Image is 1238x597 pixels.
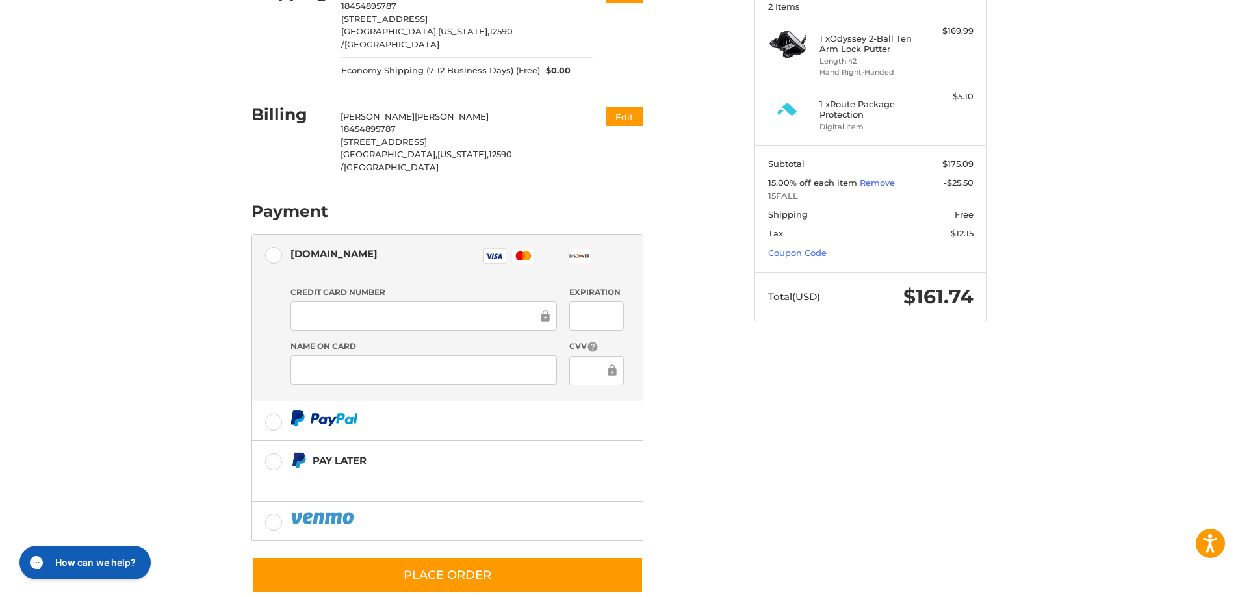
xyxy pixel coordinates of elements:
[341,149,437,159] span: [GEOGRAPHIC_DATA],
[944,177,974,188] span: -$25.50
[606,107,643,126] button: Edit
[819,33,919,55] h4: 1 x Odyssey 2-Ball Ten Arm Lock Putter
[768,209,808,220] span: Shipping
[860,177,895,188] a: Remove
[942,159,974,169] span: $175.09
[438,26,489,36] span: [US_STATE],
[290,243,378,264] div: [DOMAIN_NAME]
[951,228,974,238] span: $12.15
[313,450,561,471] div: Pay Later
[768,248,827,258] a: Coupon Code
[290,474,562,485] iframe: PayPal Message 1
[819,121,919,133] li: Digital Item
[341,1,396,11] span: 18454895787
[290,510,357,526] img: PayPal icon
[341,26,513,49] span: 12590 /
[569,340,623,353] label: CVV
[251,201,328,222] h2: Payment
[768,290,820,303] span: Total (USD)
[437,149,489,159] span: [US_STATE],
[344,39,439,49] span: [GEOGRAPHIC_DATA]
[819,99,919,120] h4: 1 x Route Package Protection
[819,56,919,67] li: Length 42
[341,136,427,147] span: [STREET_ADDRESS]
[819,67,919,78] li: Hand Right-Handed
[251,557,643,594] button: Place Order
[341,26,438,36] span: [GEOGRAPHIC_DATA],
[768,159,805,169] span: Subtotal
[341,123,396,134] span: 18454895787
[922,25,974,38] div: $169.99
[290,286,557,298] label: Credit Card Number
[768,177,860,188] span: 15.00% off each item
[768,1,974,12] h3: 2 Items
[341,111,415,121] span: [PERSON_NAME]
[768,228,783,238] span: Tax
[290,410,358,426] img: PayPal icon
[540,64,571,77] span: $0.00
[290,452,307,468] img: Pay Later icon
[13,541,155,584] iframe: Gorgias live chat messenger
[344,162,439,172] span: [GEOGRAPHIC_DATA]
[290,340,557,352] label: Name on Card
[768,190,974,203] span: 15FALL
[341,64,540,77] span: Economy Shipping (7-12 Business Days) (Free)
[569,286,623,298] label: Expiration
[341,14,428,24] span: [STREET_ADDRESS]
[341,149,512,172] span: 12590 /
[903,285,974,309] span: $161.74
[251,105,328,125] h2: Billing
[955,209,974,220] span: Free
[415,111,489,121] span: [PERSON_NAME]
[922,90,974,103] div: $5.10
